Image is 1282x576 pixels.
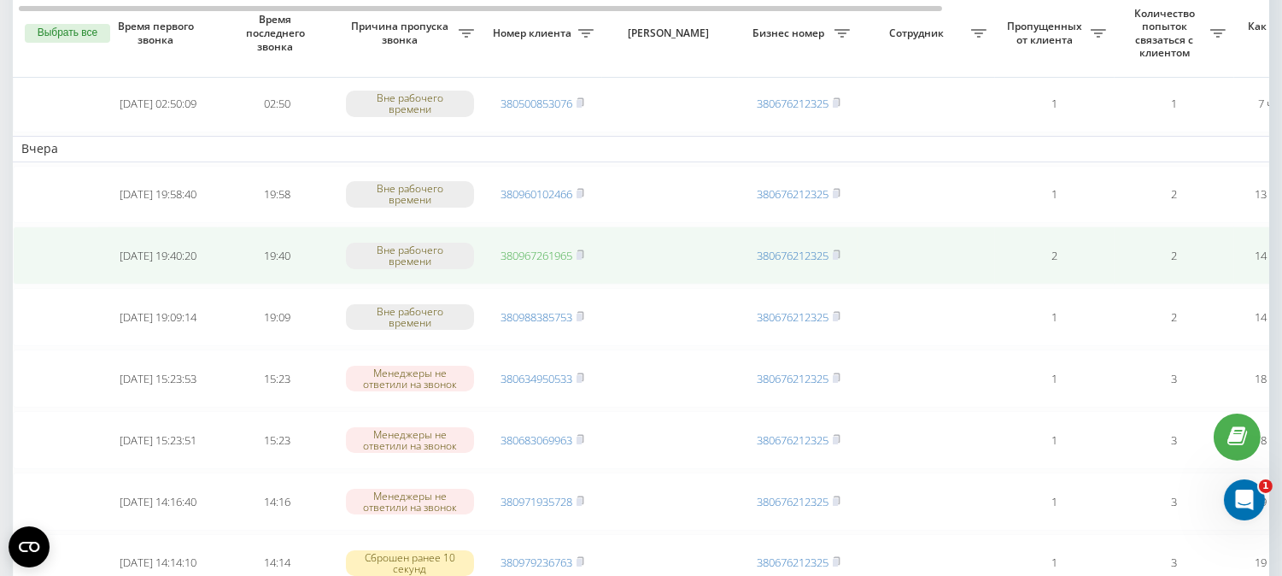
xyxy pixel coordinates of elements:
[218,226,337,285] td: 19:40
[346,20,459,46] span: Причина пропуска звонка
[757,555,828,570] a: 380676212325
[501,309,572,325] a: 380988385753
[98,74,218,132] td: [DATE] 02:50:09
[757,186,828,202] a: 380676212325
[757,432,828,448] a: 380676212325
[218,166,337,224] td: 19:58
[346,427,474,453] div: Менеджеры не ответили на звонок
[501,555,572,570] a: 380979236763
[1115,411,1234,469] td: 3
[501,186,572,202] a: 380960102466
[995,288,1115,346] td: 1
[346,91,474,116] div: Вне рабочего времени
[98,350,218,408] td: [DATE] 15:23:53
[995,166,1115,224] td: 1
[501,248,572,263] a: 380967261965
[757,371,828,386] a: 380676212325
[1259,479,1273,493] span: 1
[1115,473,1234,531] td: 3
[501,371,572,386] a: 380634950533
[757,248,828,263] a: 380676212325
[1115,226,1234,285] td: 2
[995,226,1115,285] td: 2
[98,166,218,224] td: [DATE] 19:58:40
[1115,74,1234,132] td: 1
[867,26,971,40] span: Сотрудник
[747,26,834,40] span: Бизнес номер
[346,489,474,514] div: Менеджеры не ответили на звонок
[1115,288,1234,346] td: 2
[346,304,474,330] div: Вне рабочего времени
[346,243,474,268] div: Вне рабочего времени
[757,96,828,111] a: 380676212325
[98,473,218,531] td: [DATE] 14:16:40
[501,432,572,448] a: 380683069963
[346,181,474,207] div: Вне рабочего времени
[218,473,337,531] td: 14:16
[9,526,50,567] button: Open CMP widget
[25,24,110,43] button: Выбрать все
[98,226,218,285] td: [DATE] 19:40:20
[995,350,1115,408] td: 1
[501,494,572,509] a: 380971935728
[491,26,578,40] span: Номер клиента
[346,550,474,576] div: Сброшен ранее 10 секунд
[98,288,218,346] td: [DATE] 19:09:14
[231,13,324,53] span: Время последнего звонка
[1115,350,1234,408] td: 3
[995,411,1115,469] td: 1
[218,74,337,132] td: 02:50
[1004,20,1091,46] span: Пропущенных от клиента
[757,309,828,325] a: 380676212325
[501,96,572,111] a: 380500853076
[757,494,828,509] a: 380676212325
[1115,166,1234,224] td: 2
[1224,479,1265,520] iframe: Intercom live chat
[218,411,337,469] td: 15:23
[995,74,1115,132] td: 1
[617,26,724,40] span: [PERSON_NAME]
[98,411,218,469] td: [DATE] 15:23:51
[218,288,337,346] td: 19:09
[995,473,1115,531] td: 1
[218,350,337,408] td: 15:23
[346,366,474,391] div: Менеджеры не ответили на звонок
[112,20,204,46] span: Время первого звонка
[1123,7,1210,60] span: Количество попыток связаться с клиентом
